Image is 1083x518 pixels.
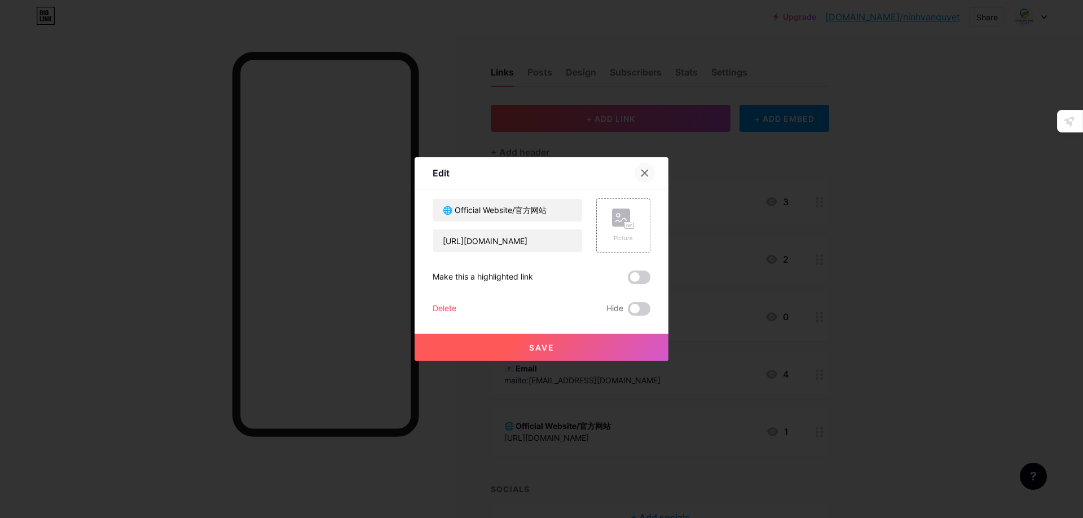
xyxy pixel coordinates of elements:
[415,334,668,361] button: Save
[606,302,623,316] span: Hide
[433,229,582,252] input: URL
[433,271,533,284] div: Make this a highlighted link
[612,234,635,242] div: Picture
[433,302,456,316] div: Delete
[433,166,450,180] div: Edit
[433,199,582,222] input: Title
[529,343,554,352] span: Save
